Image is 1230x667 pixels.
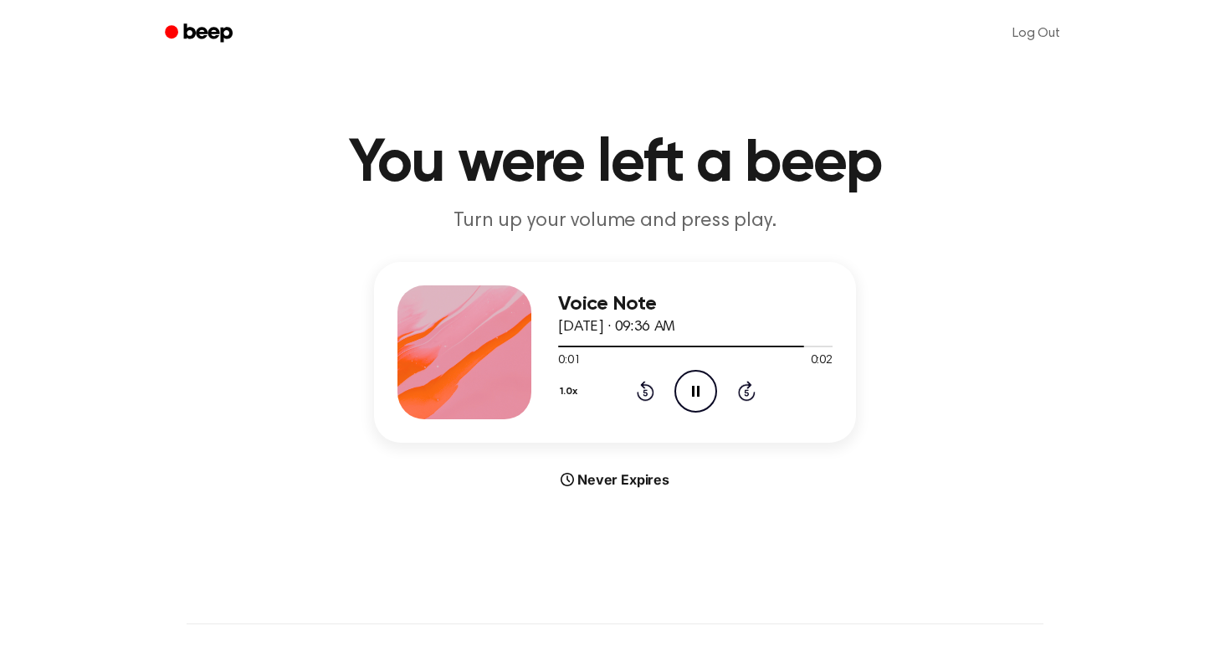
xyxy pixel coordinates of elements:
[558,293,833,316] h3: Voice Note
[558,320,675,335] span: [DATE] · 09:36 AM
[558,377,584,406] button: 1.0x
[374,469,856,490] div: Never Expires
[153,18,248,50] a: Beep
[187,134,1043,194] h1: You were left a beep
[558,352,580,370] span: 0:01
[294,208,936,235] p: Turn up your volume and press play.
[811,352,833,370] span: 0:02
[996,13,1077,54] a: Log Out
